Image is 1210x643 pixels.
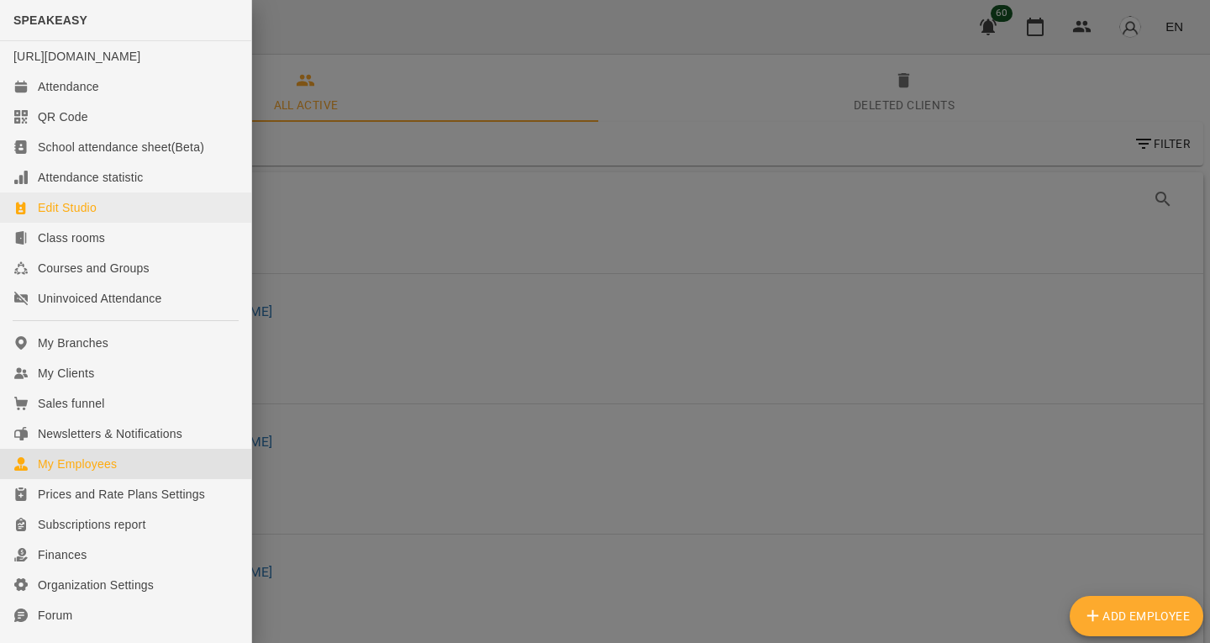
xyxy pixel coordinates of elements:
[38,365,94,382] div: My Clients
[38,169,143,186] div: Attendance statistic
[1070,596,1203,636] button: Add Employee
[38,335,108,351] div: My Branches
[38,546,87,563] div: Finances
[38,395,104,412] div: Sales funnel
[13,13,87,27] span: SPEAKEASY
[38,516,146,533] div: Subscriptions report
[38,577,154,593] div: Organization Settings
[38,229,105,246] div: Class rooms
[38,425,182,442] div: Newsletters & Notifications
[38,456,117,472] div: My Employees
[38,108,88,125] div: QR Code
[38,199,97,216] div: Edit Studio
[38,139,204,155] div: School attendance sheet(Beta)
[38,607,72,624] div: Forum
[38,290,161,307] div: Uninvoiced Attendance
[38,486,205,503] div: Prices and Rate Plans Settings
[38,260,150,277] div: Courses and Groups
[1083,606,1190,626] span: Add Employee
[38,78,99,95] div: Attendance
[13,50,140,63] a: [URL][DOMAIN_NAME]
